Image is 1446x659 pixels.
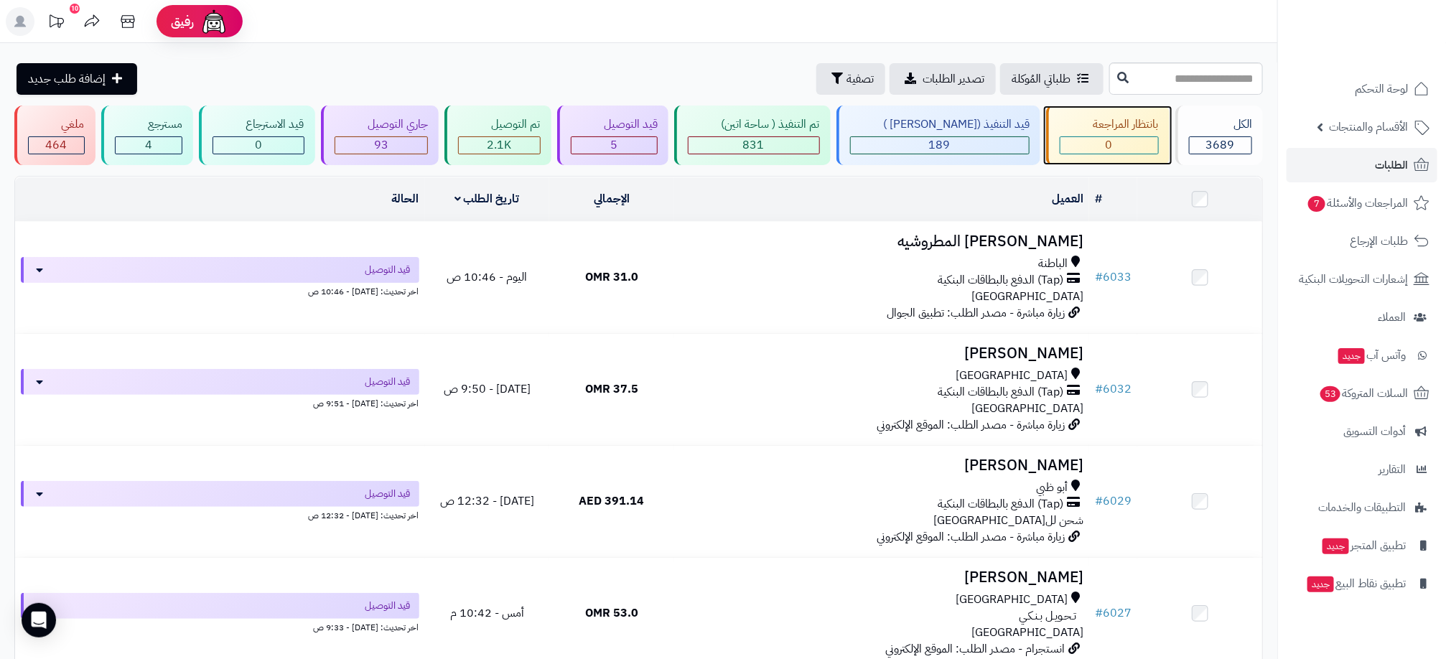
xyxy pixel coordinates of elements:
[213,137,304,154] div: 0
[29,137,84,154] div: 464
[1019,608,1076,625] span: تـحـويـل بـنـكـي
[145,136,152,154] span: 4
[1318,497,1406,518] span: التطبيقات والخدمات
[365,375,411,389] span: قيد التوصيل
[923,70,984,88] span: تصدير الطلبات
[21,507,419,522] div: اخر تحديث: [DATE] - 12:32 ص
[971,624,1083,641] span: [GEOGRAPHIC_DATA]
[487,136,511,154] span: 2.1K
[45,136,67,154] span: 464
[1287,186,1437,220] a: المراجعات والأسئلة7
[213,116,304,133] div: قيد الاسترجاع
[1106,136,1113,154] span: 0
[890,63,996,95] a: تصدير الطلبات
[1343,421,1406,441] span: أدوات التسويق
[1095,190,1102,207] a: #
[1321,536,1406,556] span: تطبيق المتجر
[458,116,541,133] div: تم التوصيل
[1095,492,1103,510] span: #
[1287,338,1437,373] a: وآتس آبجديد
[846,70,874,88] span: تصفية
[440,492,534,510] span: [DATE] - 12:32 ص
[1287,224,1437,258] a: طلبات الإرجاع
[1287,414,1437,449] a: أدوات التسويق
[816,63,885,95] button: تصفية
[938,272,1063,289] span: (Tap) الدفع بالبطاقات البنكية
[115,116,183,133] div: مسترجع
[1355,79,1408,99] span: لوحة التحكم
[70,4,80,14] div: 10
[554,106,672,165] a: قيد التوصيل 5
[956,592,1068,608] span: [GEOGRAPHIC_DATA]
[1095,604,1103,622] span: #
[1038,256,1068,272] span: الباطنة
[1287,452,1437,487] a: التقارير
[1095,604,1132,622] a: #6027
[318,106,442,165] a: جاري التوصيل 93
[585,380,638,398] span: 37.5 OMR
[1095,380,1132,398] a: #6032
[374,136,388,154] span: 93
[1375,155,1408,175] span: الطلبات
[834,106,1044,165] a: قيد التنفيذ ([PERSON_NAME] ) 189
[971,400,1083,417] span: [GEOGRAPHIC_DATA]
[255,136,262,154] span: 0
[1287,490,1437,525] a: التطبيقات والخدمات
[171,13,194,30] span: رفيق
[11,106,98,165] a: ملغي 464
[929,136,951,154] span: 189
[1320,386,1341,403] span: 53
[1306,574,1406,594] span: تطبيق نقاط البيع
[1095,380,1103,398] span: #
[38,7,74,39] a: تحديثات المنصة
[1287,376,1437,411] a: السلات المتروكة53
[688,116,820,133] div: تم التنفيذ ( ساحة اتين)
[671,106,834,165] a: تم التنفيذ ( ساحة اتين) 831
[21,283,419,298] div: اخر تحديث: [DATE] - 10:46 ص
[680,233,1083,250] h3: [PERSON_NAME] المطروشيه
[887,304,1065,322] span: زيارة مباشرة - مصدر الطلب: تطبيق الجوال
[1379,459,1406,480] span: التقارير
[1307,576,1334,592] span: جديد
[1206,136,1235,154] span: 3689
[850,116,1030,133] div: قيد التنفيذ ([PERSON_NAME] )
[610,136,617,154] span: 5
[585,268,638,286] span: 31.0 OMR
[1172,106,1267,165] a: الكل3689
[1095,492,1132,510] a: #6029
[1378,307,1406,327] span: العملاء
[1043,106,1172,165] a: بانتظار المراجعة 0
[956,368,1068,384] span: [GEOGRAPHIC_DATA]
[98,106,197,165] a: مسترجع 4
[1095,268,1132,286] a: #6033
[1287,300,1437,335] a: العملاء
[1299,269,1408,289] span: إشعارات التحويلات البنكية
[22,603,56,637] div: Open Intercom Messenger
[21,395,419,410] div: اخر تحديث: [DATE] - 9:51 ص
[571,116,658,133] div: قيد التوصيل
[1307,193,1408,213] span: المراجعات والأسئلة
[116,137,182,154] div: 4
[17,63,137,95] a: إضافة طلب جديد
[1323,538,1349,554] span: جديد
[444,380,531,398] span: [DATE] - 9:50 ص
[933,512,1083,529] span: شحن لل[GEOGRAPHIC_DATA]
[885,640,1065,658] span: انستجرام - مصدر الطلب: الموقع الإلكتروني
[579,492,645,510] span: 391.14 AED
[971,288,1083,305] span: [GEOGRAPHIC_DATA]
[21,619,419,634] div: اخر تحديث: [DATE] - 9:33 ص
[1189,116,1253,133] div: الكل
[1329,117,1408,137] span: الأقسام والمنتجات
[743,136,765,154] span: 831
[365,263,411,277] span: قيد التوصيل
[1287,262,1437,296] a: إشعارات التحويلات البنكية
[851,137,1030,154] div: 189
[585,604,638,622] span: 53.0 OMR
[335,116,429,133] div: جاري التوصيل
[447,268,527,286] span: اليوم - 10:46 ص
[200,7,228,36] img: ai-face.png
[365,599,411,613] span: قيد التوصيل
[335,137,428,154] div: 93
[1036,480,1068,496] span: أبو ظبي
[28,116,85,133] div: ملغي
